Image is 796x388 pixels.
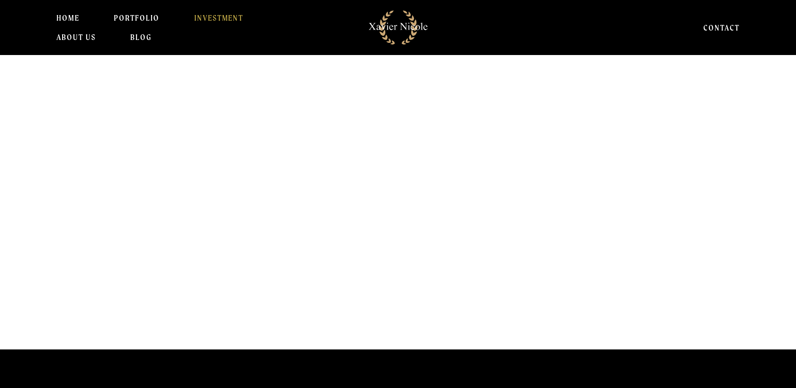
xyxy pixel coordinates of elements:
img: Michigan Wedding Videographers | Detroit Cinematic Wedding Films By Xavier Nicole [363,5,433,50]
a: About Us [56,28,96,47]
a: BLOG [130,28,151,47]
a: PORTFOLIO [114,8,159,27]
a: INVESTMENT [194,8,244,27]
a: CONTACT [703,18,740,37]
h1: Why Settle For ORDINARY ? [53,201,684,238]
a: HOME [56,8,80,27]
